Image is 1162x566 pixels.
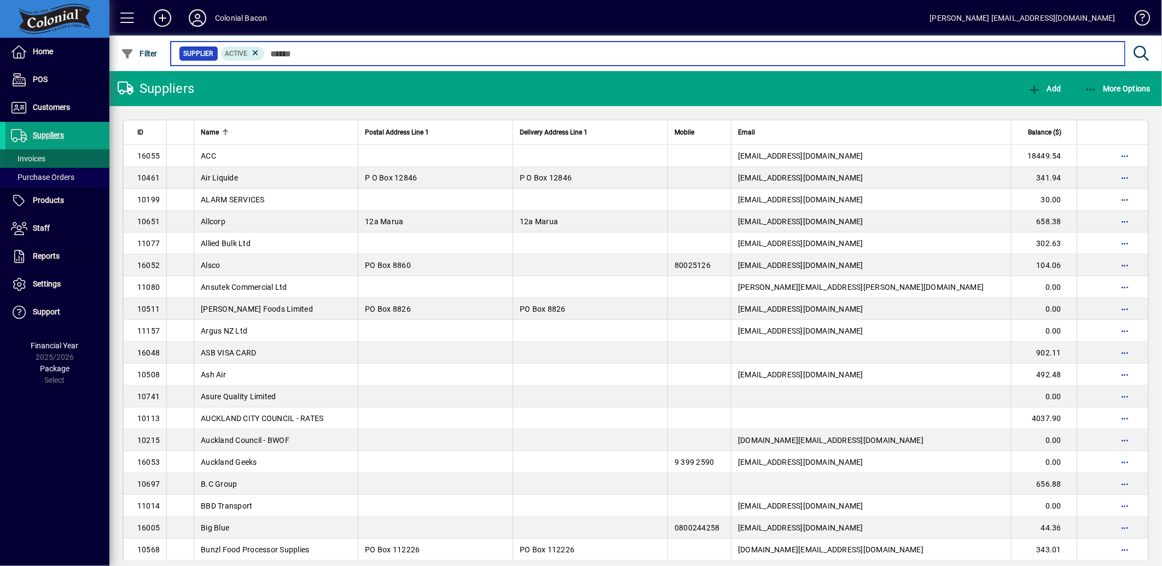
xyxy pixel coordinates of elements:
span: 0800244258 [675,523,720,532]
span: Big Blue [201,523,229,532]
mat-chip: Activation Status: Active [221,46,265,61]
span: Home [33,47,53,56]
button: More options [1117,322,1134,340]
span: Invoices [11,154,45,163]
span: 10113 [137,414,160,423]
td: 0.00 [1011,495,1077,517]
span: Mobile [675,126,694,138]
a: Reports [5,243,109,270]
button: More options [1117,256,1134,274]
span: [PERSON_NAME][EMAIL_ADDRESS][PERSON_NAME][DOMAIN_NAME] [738,283,984,291]
span: [EMAIL_ADDRESS][DOMAIN_NAME] [738,523,863,532]
span: Ash Air [201,370,226,379]
span: [PERSON_NAME] Foods Limited [201,305,313,313]
span: Filter [121,49,158,58]
span: 16053 [137,458,160,466]
span: PO Box 8826 [365,305,411,313]
span: ALARM SERVICES [201,195,265,204]
td: 4037.90 [1011,407,1077,429]
span: 11077 [137,239,160,248]
span: Purchase Orders [11,173,74,182]
td: 492.48 [1011,364,1077,386]
span: Air Liquide [201,173,238,182]
span: Ansutek Commercial Ltd [201,283,287,291]
button: More options [1117,388,1134,405]
button: More options [1117,519,1134,536]
a: Invoices [5,149,109,168]
button: More options [1117,169,1134,186]
td: 302.63 [1011,232,1077,254]
td: 0.00 [1011,298,1077,320]
button: More options [1117,235,1134,252]
a: Staff [5,215,109,242]
span: 10508 [137,370,160,379]
td: 656.88 [1011,473,1077,495]
span: Auckland Geeks [201,458,257,466]
span: Argus NZ Ltd [201,326,247,335]
button: More options [1117,278,1134,296]
a: Settings [5,271,109,298]
span: [EMAIL_ADDRESS][DOMAIN_NAME] [738,501,863,510]
button: More options [1117,453,1134,471]
a: Knowledge Base [1126,2,1148,38]
span: PO Box 8826 [520,305,566,313]
span: [EMAIL_ADDRESS][DOMAIN_NAME] [738,173,863,182]
div: Colonial Bacon [215,9,267,27]
span: [EMAIL_ADDRESS][DOMAIN_NAME] [738,458,863,466]
span: Email [738,126,755,138]
button: More options [1117,475,1134,493]
span: [EMAIL_ADDRESS][DOMAIN_NAME] [738,151,863,160]
span: Staff [33,224,50,232]
span: Customers [33,103,70,112]
button: More options [1117,213,1134,230]
span: Postal Address Line 1 [365,126,429,138]
td: 0.00 [1011,276,1077,298]
span: Allcorp [201,217,225,226]
span: ID [137,126,143,138]
span: 10651 [137,217,160,226]
td: 18449.54 [1011,145,1077,167]
button: More options [1117,344,1134,361]
td: 343.01 [1011,539,1077,561]
div: Mobile [675,126,724,138]
span: Delivery Address Line 1 [520,126,588,138]
span: Package [40,364,69,373]
button: More Options [1082,79,1154,98]
span: ASB VISA CARD [201,348,256,357]
span: [EMAIL_ADDRESS][DOMAIN_NAME] [738,195,863,204]
div: Name [201,126,351,138]
a: Support [5,299,109,326]
span: Suppliers [33,131,64,139]
button: Add [1025,79,1064,98]
span: 80025126 [675,261,711,270]
span: Settings [33,279,61,288]
span: Reports [33,252,60,260]
td: 341.94 [1011,167,1077,189]
span: [DOMAIN_NAME][EMAIL_ADDRESS][DOMAIN_NAME] [738,545,923,554]
button: More options [1117,191,1134,208]
span: BBD Transport [201,501,252,510]
span: Asure Quality Limited [201,392,276,401]
span: 11157 [137,326,160,335]
button: More options [1117,300,1134,318]
span: 10568 [137,545,160,554]
td: 902.11 [1011,342,1077,364]
span: 16055 [137,151,160,160]
span: Bunzl Food Processor Supplies [201,545,309,554]
span: Allied Bulk Ltd [201,239,251,248]
span: PO Box 8860 [365,261,411,270]
button: More options [1117,497,1134,515]
span: Support [33,307,60,316]
div: ID [137,126,160,138]
span: 11014 [137,501,160,510]
button: Profile [180,8,215,28]
span: [EMAIL_ADDRESS][DOMAIN_NAME] [738,326,863,335]
span: 9 399 2590 [675,458,714,466]
div: Email [738,126,1004,138]
div: Balance ($) [1018,126,1071,138]
span: [EMAIL_ADDRESS][DOMAIN_NAME] [738,217,863,226]
span: More Options [1084,84,1151,93]
td: 104.06 [1011,254,1077,276]
span: 16005 [137,523,160,532]
span: PO Box 112226 [365,545,420,554]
